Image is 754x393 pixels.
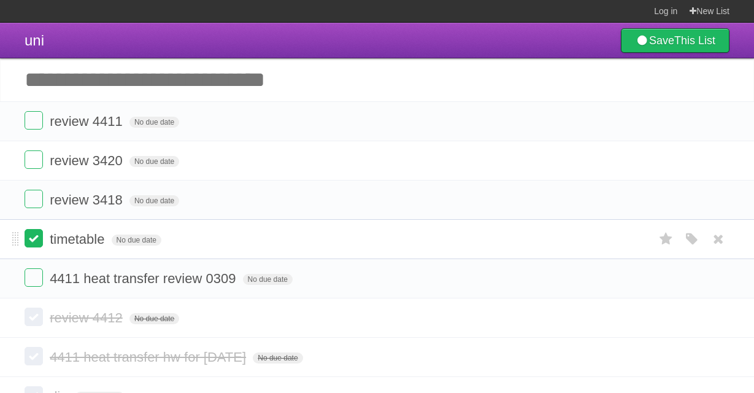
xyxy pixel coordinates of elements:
label: Done [25,150,43,169]
span: No due date [243,274,293,285]
span: 4411 heat transfer review 0309 [50,271,239,286]
span: review 4411 [50,114,126,129]
span: review 3420 [50,153,126,168]
span: No due date [253,352,302,364]
span: No due date [129,156,179,167]
a: SaveThis List [621,28,729,53]
label: Done [25,111,43,130]
span: timetable [50,232,107,247]
label: Done [25,190,43,208]
span: No due date [129,313,179,324]
label: Done [25,347,43,365]
span: No due date [129,117,179,128]
span: review 4412 [50,310,126,325]
span: uni [25,32,44,49]
span: 4411 heat transfer hw for [DATE] [50,349,249,365]
span: No due date [112,235,161,246]
label: Star task [655,229,678,249]
b: This List [674,34,715,47]
span: review 3418 [50,192,126,208]
span: No due date [129,195,179,206]
label: Done [25,268,43,287]
label: Done [25,229,43,247]
label: Done [25,308,43,326]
